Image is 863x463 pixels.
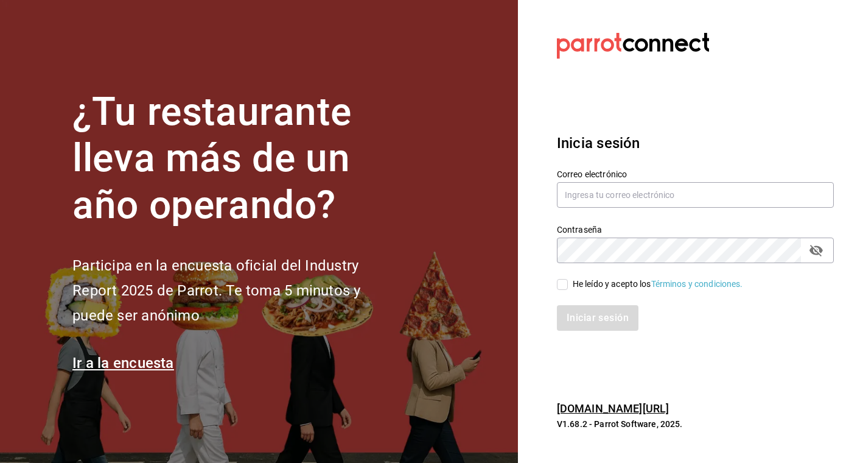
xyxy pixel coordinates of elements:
[72,355,174,372] a: Ir a la encuesta
[557,132,834,154] h3: Inicia sesión
[806,240,826,261] button: passwordField
[557,402,669,415] a: [DOMAIN_NAME][URL]
[72,89,401,229] h1: ¿Tu restaurante lleva más de un año operando?
[557,418,834,430] p: V1.68.2 - Parrot Software, 2025.
[557,225,834,233] label: Contraseña
[651,279,743,289] a: Términos y condiciones.
[557,182,834,208] input: Ingresa tu correo electrónico
[573,278,743,291] div: He leído y acepto los
[72,253,401,328] h2: Participa en la encuesta oficial del Industry Report 2025 de Parrot. Te toma 5 minutos y puede se...
[557,169,834,178] label: Correo electrónico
